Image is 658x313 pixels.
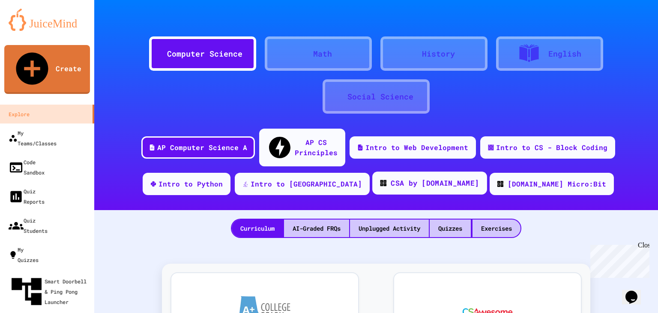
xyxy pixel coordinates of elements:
[295,137,338,158] div: AP CS Principles
[9,186,45,207] div: Quiz Reports
[9,215,48,236] div: Quiz Students
[9,274,91,310] div: Smart Doorbell & Ping Pong Launcher
[284,220,349,237] div: AI-Graded FRQs
[508,179,606,189] div: [DOMAIN_NAME] Micro:Bit
[232,220,283,237] div: Curriculum
[391,178,479,189] div: CSA by [DOMAIN_NAME]
[380,180,386,186] img: CODE_logo_RGB.png
[350,220,429,237] div: Unplugged Activity
[548,48,581,60] div: English
[422,48,455,60] div: History
[9,244,39,265] div: My Quizzes
[347,91,413,102] div: Social Science
[9,157,45,178] div: Code Sandbox
[9,9,86,31] img: logo-orange.svg
[157,142,247,153] div: AP Computer Science A
[4,45,90,94] a: Create
[9,109,30,119] div: Explore
[622,279,649,304] iframe: chat widget
[159,179,223,189] div: Intro to Python
[9,128,57,148] div: My Teams/Classes
[365,142,468,153] div: Intro to Web Development
[497,181,503,187] img: CODE_logo_RGB.png
[473,220,520,237] div: Exercises
[251,179,362,189] div: Intro to [GEOGRAPHIC_DATA]
[496,142,607,153] div: Intro to CS - Block Coding
[313,48,332,60] div: Math
[3,3,59,54] div: Chat with us now!Close
[587,241,649,278] iframe: chat widget
[167,48,242,60] div: Computer Science
[430,220,471,237] div: Quizzes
